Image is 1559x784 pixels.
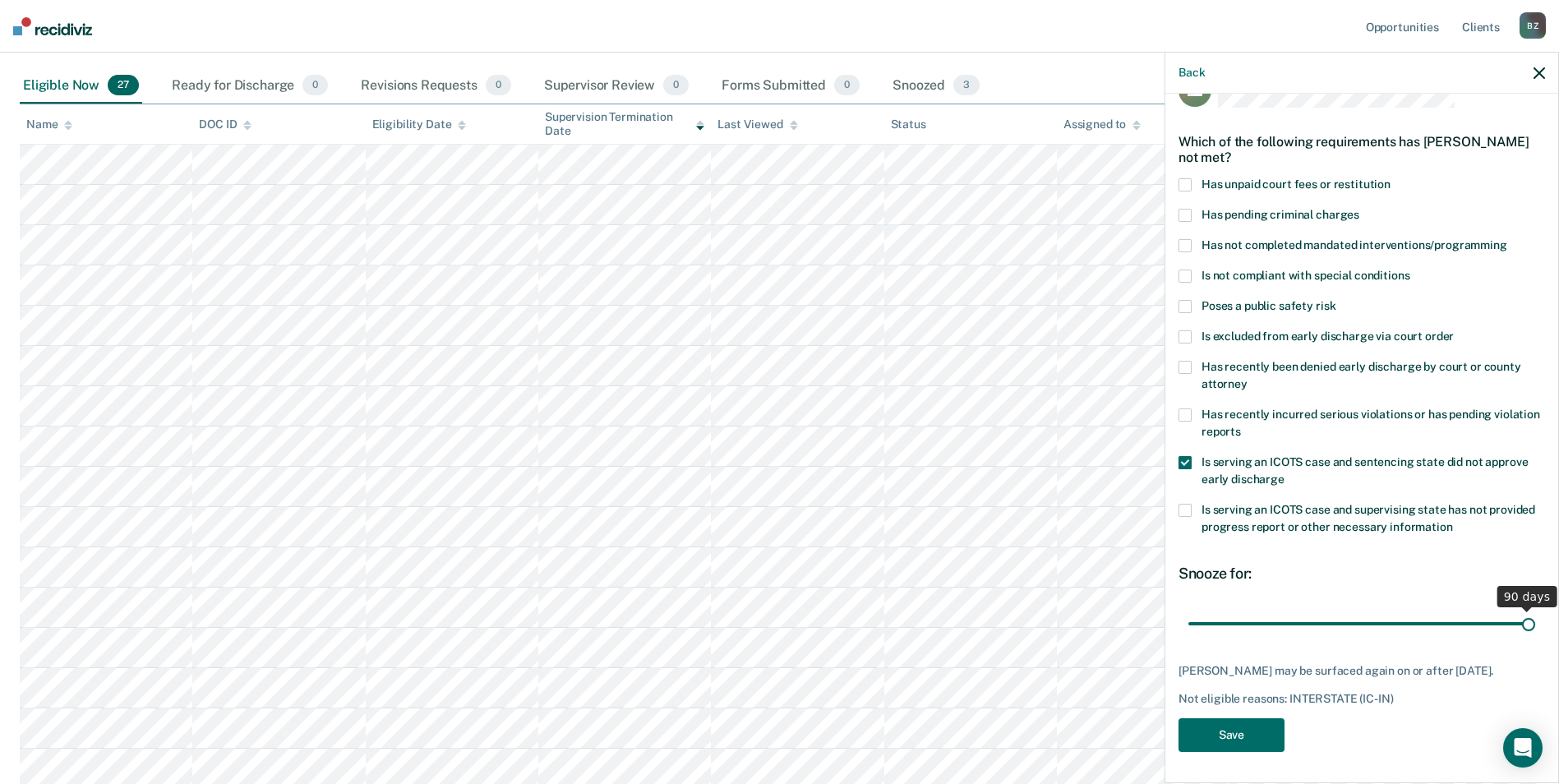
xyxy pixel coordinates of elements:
span: 0 [302,75,328,96]
span: 0 [663,75,689,96]
div: Eligibility Date [372,118,467,131]
span: Is excluded from early discharge via court order [1202,330,1454,343]
div: Forms Submitted [718,68,863,104]
div: Revisions Requests [357,68,514,104]
button: Back [1178,66,1205,80]
span: Is serving an ICOTS case and supervising state has not provided progress report or other necessar... [1202,503,1535,533]
div: Eligible Now [20,68,142,104]
div: Snooze for: [1178,565,1545,583]
span: Has recently incurred serious violations or has pending violation reports [1202,408,1540,438]
span: Has recently been denied early discharge by court or county attorney [1202,360,1521,390]
span: 0 [486,75,511,96]
div: Not eligible reasons: INTERSTATE (IC-IN) [1178,692,1545,706]
div: Supervision Termination Date [545,110,704,138]
div: Name [26,118,72,131]
div: 90 days [1497,586,1557,607]
div: Last Viewed [717,118,797,131]
div: Ready for Discharge [168,68,331,104]
div: Open Intercom Messenger [1503,728,1543,768]
img: Recidiviz [13,17,92,35]
span: Poses a public safety risk [1202,299,1335,312]
span: Has not completed mandated interventions/programming [1202,238,1507,251]
span: 3 [953,75,980,96]
div: DOC ID [199,118,251,131]
span: Is serving an ICOTS case and sentencing state did not approve early discharge [1202,455,1528,486]
div: Supervisor Review [541,68,693,104]
div: Which of the following requirements has [PERSON_NAME] not met? [1178,121,1545,178]
div: Assigned to [1063,118,1141,131]
span: 0 [834,75,860,96]
div: B Z [1520,12,1546,39]
span: Has pending criminal charges [1202,208,1359,221]
div: Status [891,118,926,131]
div: [PERSON_NAME] may be surfaced again on or after [DATE]. [1178,664,1545,678]
div: Snoozed [889,68,983,104]
span: 27 [108,75,139,96]
span: Is not compliant with special conditions [1202,269,1409,282]
button: Save [1178,718,1285,752]
span: Has unpaid court fees or restitution [1202,178,1391,191]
